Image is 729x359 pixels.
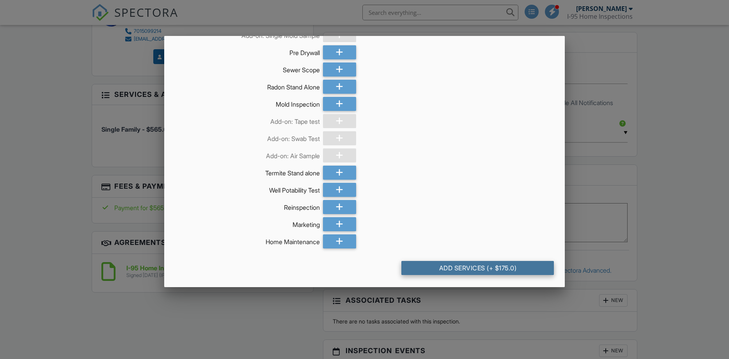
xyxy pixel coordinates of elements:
div: Add-on: Swab Test [175,131,320,143]
div: Marketing [175,217,320,229]
div: Add Services (+ $175.0) [401,261,554,275]
div: Well Potability Test [175,183,320,195]
div: Radon Stand Alone [175,80,320,91]
div: Home Maintenance [175,234,320,246]
div: Sewer Scope [175,63,320,74]
div: Mold Inspection [175,97,320,109]
div: Termite Stand alone [175,166,320,177]
div: Pre Drywall [175,45,320,57]
div: Add-on: Tape test [175,114,320,126]
div: Reinspection [175,200,320,212]
div: Add-on: Air Sample [175,148,320,160]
